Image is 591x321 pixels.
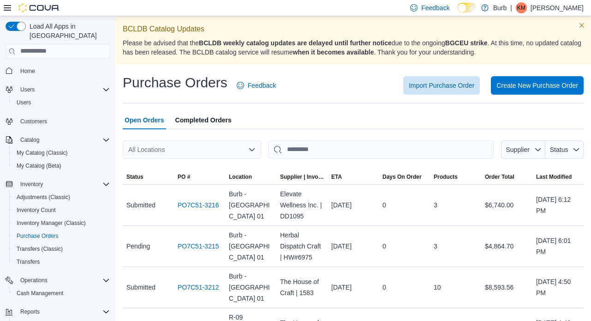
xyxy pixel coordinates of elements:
[430,170,481,184] button: Products
[532,170,584,184] button: Last Modified
[126,241,150,252] span: Pending
[434,282,441,293] span: 10
[13,192,110,203] span: Adjustments (Classic)
[550,146,568,153] span: Status
[545,140,584,159] button: Status
[13,230,62,242] a: Purchase Orders
[13,230,110,242] span: Purchase Orders
[2,133,113,146] button: Catalog
[26,22,110,40] span: Load All Apps in [GEOGRAPHIC_DATA]
[17,245,63,253] span: Transfers (Classic)
[382,200,386,211] span: 0
[13,147,110,158] span: My Catalog (Classic)
[13,243,66,254] a: Transfers (Classic)
[123,24,584,35] p: BCLDB Catalog Updates
[328,278,379,297] div: [DATE]
[233,76,280,95] a: Feedback
[531,2,584,13] p: [PERSON_NAME]
[178,282,219,293] a: PO7C51-3212
[17,134,110,145] span: Catalog
[13,97,35,108] a: Users
[229,173,252,181] span: Location
[2,178,113,191] button: Inventory
[20,86,35,93] span: Users
[328,237,379,255] div: [DATE]
[457,3,477,12] input: Dark Mode
[20,277,48,284] span: Operations
[17,306,43,317] button: Reports
[2,115,113,128] button: Customers
[516,2,527,13] div: KP Muckle
[13,256,43,267] a: Transfers
[13,192,74,203] a: Adjustments (Classic)
[17,206,56,214] span: Inventory Count
[421,3,449,12] span: Feedback
[20,118,47,125] span: Customers
[17,179,47,190] button: Inventory
[9,191,113,204] button: Adjustments (Classic)
[485,173,514,181] span: Order Total
[17,115,110,127] span: Customers
[13,160,65,171] a: My Catalog (Beta)
[481,237,532,255] div: $4,864.70
[9,159,113,172] button: My Catalog (Beta)
[199,39,392,47] strong: BCLDB weekly catalog updates are delayed until further notice
[13,205,110,216] span: Inventory Count
[276,226,328,266] div: Herbal Dispatch Craft | HW#6975
[17,66,39,77] a: Home
[17,194,70,201] span: Adjustments (Classic)
[403,76,480,95] button: Import Purchase Order
[379,170,430,184] button: Days On Order
[17,275,51,286] button: Operations
[178,241,219,252] a: PO7C51-3215
[434,241,437,252] span: 3
[17,149,68,157] span: My Catalog (Classic)
[9,96,113,109] button: Users
[517,2,525,13] span: KM
[17,258,40,266] span: Transfers
[9,146,113,159] button: My Catalog (Classic)
[2,274,113,287] button: Operations
[20,308,40,315] span: Reports
[20,67,35,75] span: Home
[225,170,276,184] button: Location
[280,173,324,181] span: Supplier | Invoice Number
[9,287,113,300] button: Cash Management
[20,181,43,188] span: Inventory
[496,81,578,90] span: Create New Purchase Order
[17,306,110,317] span: Reports
[409,81,474,90] span: Import Purchase Order
[18,3,60,12] img: Cova
[13,288,110,299] span: Cash Management
[126,173,143,181] span: Status
[126,282,155,293] span: Submitted
[174,170,225,184] button: PO #
[229,230,273,263] span: Burb - [GEOGRAPHIC_DATA] 01
[125,111,164,129] span: Open Orders
[229,271,273,304] span: Burb - [GEOGRAPHIC_DATA] 01
[328,196,379,214] div: [DATE]
[126,200,155,211] span: Submitted
[13,97,110,108] span: Users
[229,188,273,222] span: Burb - [GEOGRAPHIC_DATA] 01
[2,64,113,78] button: Home
[17,84,38,95] button: Users
[17,65,110,77] span: Home
[13,218,90,229] a: Inventory Manager (Classic)
[536,173,572,181] span: Last Modified
[9,204,113,217] button: Inventory Count
[481,170,532,184] button: Order Total
[2,305,113,318] button: Reports
[481,196,532,214] div: $6,740.00
[2,83,113,96] button: Users
[17,275,110,286] span: Operations
[248,146,256,153] button: Open list of options
[17,219,86,227] span: Inventory Manager (Classic)
[328,170,379,184] button: ETA
[13,147,72,158] a: My Catalog (Classic)
[382,173,422,181] span: Days On Order
[9,242,113,255] button: Transfers (Classic)
[481,278,532,297] div: $8,593.56
[9,230,113,242] button: Purchase Orders
[17,116,51,127] a: Customers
